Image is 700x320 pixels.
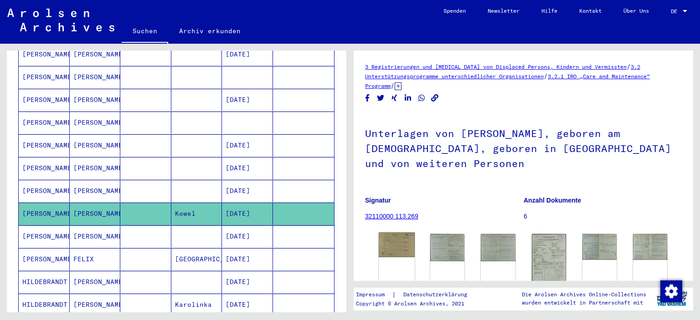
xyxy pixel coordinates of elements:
[222,203,273,225] mat-cell: [DATE]
[19,66,70,88] mat-cell: [PERSON_NAME]
[391,81,395,90] span: /
[222,134,273,157] mat-cell: [DATE]
[396,290,478,300] a: Datenschutzerklärung
[70,294,121,316] mat-cell: [PERSON_NAME]
[168,20,252,42] a: Archiv erkunden
[222,157,273,179] mat-cell: [DATE]
[70,89,121,111] mat-cell: [PERSON_NAME]
[19,203,70,225] mat-cell: [PERSON_NAME]
[356,290,478,300] div: |
[365,63,627,70] a: 3 Registrierungen und [MEDICAL_DATA] von Displaced Persons, Kindern und Vermissten
[376,92,386,104] button: Share on Twitter
[365,197,391,204] b: Signatur
[70,271,121,293] mat-cell: [PERSON_NAME]
[19,134,70,157] mat-cell: [PERSON_NAME]
[627,62,631,71] span: /
[70,66,121,88] mat-cell: [PERSON_NAME]
[70,134,121,157] mat-cell: [PERSON_NAME]
[19,180,70,202] mat-cell: [PERSON_NAME]
[430,234,464,261] img: 001.jpg
[70,157,121,179] mat-cell: [PERSON_NAME]
[171,248,222,270] mat-cell: [GEOGRAPHIC_DATA]
[70,248,121,270] mat-cell: FELIX
[222,294,273,316] mat-cell: [DATE]
[70,112,121,134] mat-cell: [PERSON_NAME]
[544,72,548,80] span: /
[19,157,70,179] mat-cell: [PERSON_NAME]
[70,180,121,202] mat-cell: [PERSON_NAME]
[7,9,114,31] img: Arolsen_neg.svg
[222,271,273,293] mat-cell: [DATE]
[19,248,70,270] mat-cell: [PERSON_NAME]
[417,92,427,104] button: Share on WhatsApp
[365,213,418,220] a: 32110000 113.269
[222,89,273,111] mat-cell: [DATE]
[655,287,689,310] img: yv_logo.png
[660,280,682,302] img: Zustimmung ändern
[19,294,70,316] mat-cell: HILDEBRANDT
[122,20,168,44] a: Suchen
[356,290,392,300] a: Impressum
[365,112,682,183] h1: Unterlagen von [PERSON_NAME], geboren am [DEMOGRAPHIC_DATA], geboren in [GEOGRAPHIC_DATA] und von...
[403,92,413,104] button: Share on LinkedIn
[582,234,617,260] img: 002.jpg
[532,234,566,285] img: 001.jpg
[70,43,121,66] mat-cell: [PERSON_NAME]
[222,248,273,270] mat-cell: [DATE]
[19,43,70,66] mat-cell: [PERSON_NAME]
[222,180,273,202] mat-cell: [DATE]
[481,234,515,261] img: 002.jpg
[19,112,70,134] mat-cell: [PERSON_NAME]
[671,8,681,15] span: DE
[522,290,646,299] p: Die Arolsen Archives Online-Collections
[524,197,581,204] b: Anzahl Dokumente
[430,92,440,104] button: Copy link
[379,233,415,257] img: 001.jpg
[19,225,70,248] mat-cell: [PERSON_NAME]
[390,92,399,104] button: Share on Xing
[633,234,667,260] img: 003.jpg
[70,203,121,225] mat-cell: [PERSON_NAME]
[522,299,646,307] p: wurden entwickelt in Partnerschaft mit
[222,225,273,248] mat-cell: [DATE]
[524,212,682,221] p: 6
[171,203,222,225] mat-cell: Kowel
[222,43,273,66] mat-cell: [DATE]
[19,89,70,111] mat-cell: [PERSON_NAME]
[356,300,478,308] p: Copyright © Arolsen Archives, 2021
[19,271,70,293] mat-cell: HILDEBRANDT
[70,225,121,248] mat-cell: [PERSON_NAME]
[363,92,372,104] button: Share on Facebook
[171,294,222,316] mat-cell: Karolinka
